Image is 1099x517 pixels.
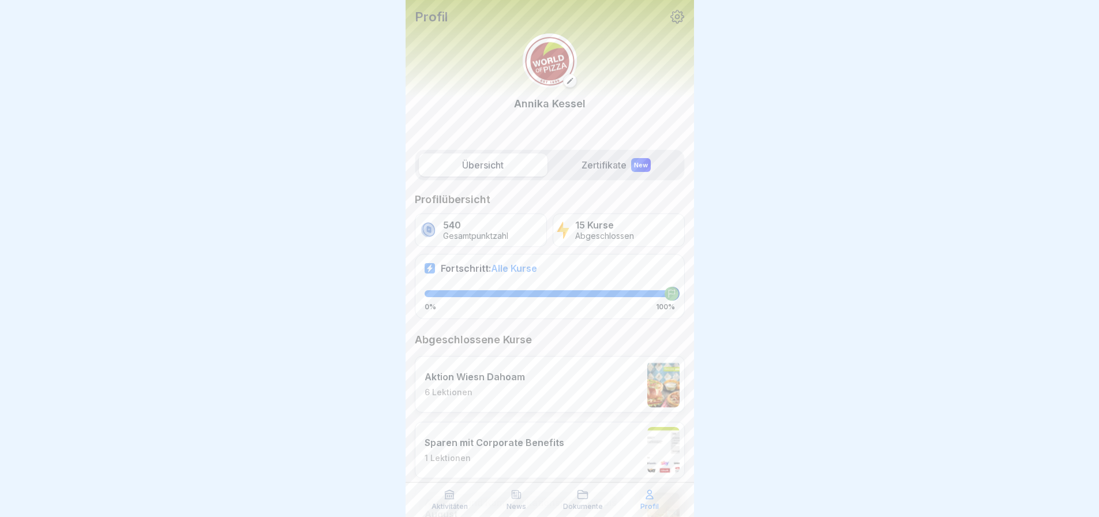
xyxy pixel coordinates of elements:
[491,263,537,274] span: Alle Kurse
[419,220,438,240] img: coin.svg
[419,153,547,177] label: Übersicht
[415,193,685,207] p: Profilübersicht
[425,371,525,383] p: Aktion Wiesn Dahoam
[575,231,634,241] p: Abgeschlossen
[443,231,508,241] p: Gesamtpunktzahl
[415,422,685,478] a: Sparen mit Corporate Benefits1 Lektionen
[425,387,525,398] p: 6 Lektionen
[631,158,651,172] div: New
[425,303,436,311] p: 0%
[415,9,448,24] p: Profil
[640,503,659,511] p: Profil
[507,503,526,511] p: News
[514,96,586,111] p: Annika Kessel
[557,220,570,240] img: lightning.svg
[441,263,537,274] p: Fortschritt:
[656,303,675,311] p: 100%
[575,220,634,231] p: 15 Kurse
[647,361,680,407] img: tlfwtewhtshhigq7h0svolsu.png
[552,153,681,177] label: Zertifikate
[415,356,685,413] a: Aktion Wiesn Dahoam6 Lektionen
[432,503,468,511] p: Aktivitäten
[425,437,564,448] p: Sparen mit Corporate Benefits
[425,453,564,463] p: 1 Lektionen
[443,220,508,231] p: 540
[523,33,577,88] img: wpjn4gtn6o310phqx1r289if.png
[415,333,685,347] p: Abgeschlossene Kurse
[647,427,680,473] img: x3m0kug65gnsdidt1knvffp1.png
[563,503,603,511] p: Dokumente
